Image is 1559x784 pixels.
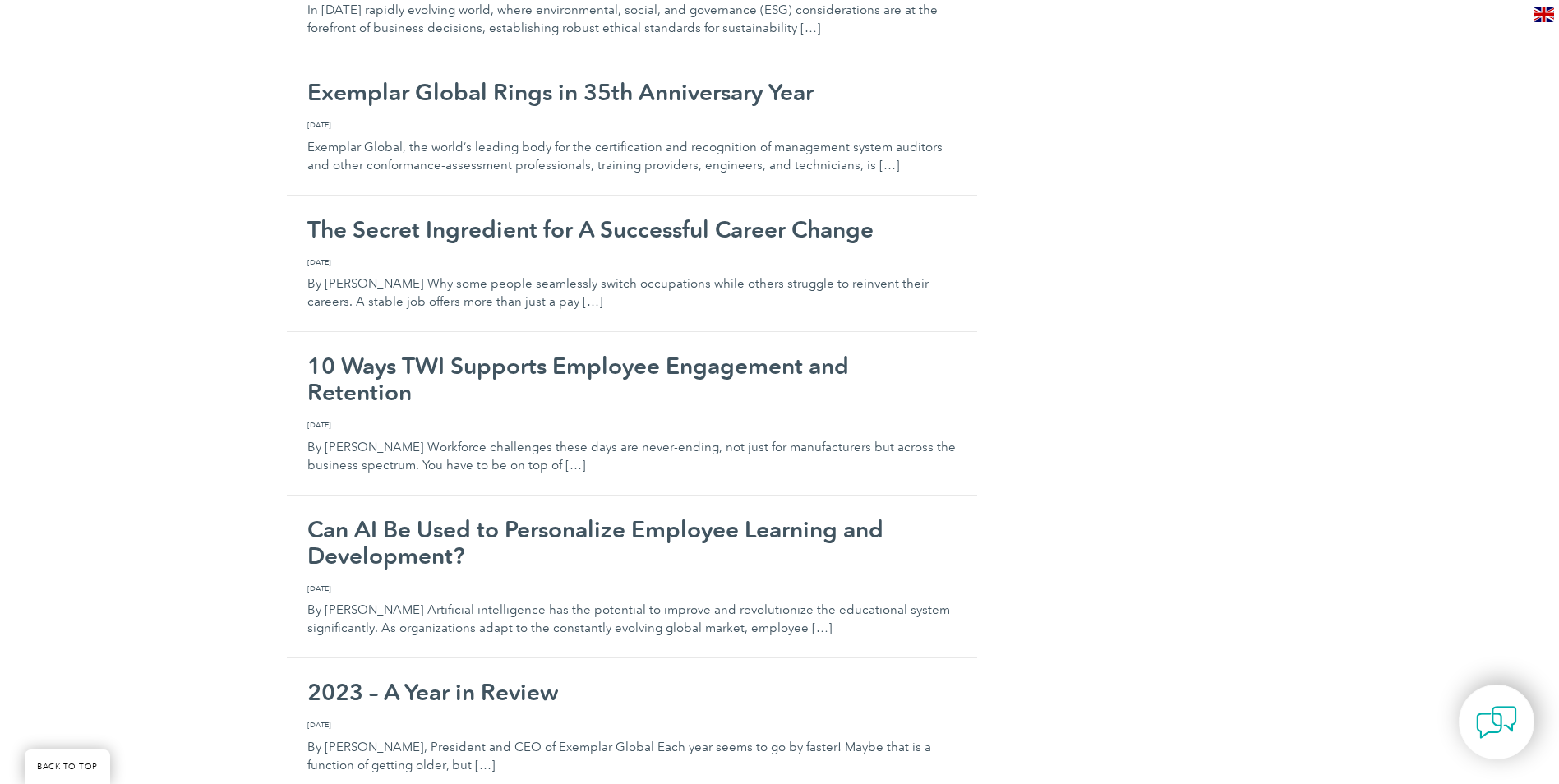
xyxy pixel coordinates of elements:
[307,583,957,594] span: [DATE]
[307,256,957,268] span: [DATE]
[307,719,957,731] span: [DATE]
[307,119,957,174] p: Exemplar Global, the world’s leading body for the certification and recognition of management sys...
[287,196,977,333] a: The Secret Ingredient for A Successful Career Change [DATE] By [PERSON_NAME] Why some people seam...
[307,256,957,311] p: By [PERSON_NAME] Why some people seamlessly switch occupations while others struggle to reinvent ...
[307,419,957,474] p: By [PERSON_NAME] Workforce challenges these days are never-ending, not just for manufacturers but...
[307,79,957,105] h2: Exemplar Global Rings in 35th Anniversary Year
[307,516,957,569] h2: Can AI Be Used to Personalize Employee Learning and Development?
[307,119,957,131] span: [DATE]
[307,719,957,774] p: By [PERSON_NAME], President and CEO of Exemplar Global Each year seems to go by faster! Maybe tha...
[25,749,110,784] a: BACK TO TOP
[307,419,957,431] span: [DATE]
[287,332,977,496] a: 10 Ways TWI Supports Employee Engagement and Retention [DATE] By [PERSON_NAME] Workforce challeng...
[1534,7,1554,22] img: en
[1476,702,1517,743] img: contact-chat.png
[287,58,977,196] a: Exemplar Global Rings in 35th Anniversary Year [DATE] Exemplar Global, the world’s leading body f...
[287,496,977,659] a: Can AI Be Used to Personalize Employee Learning and Development? [DATE] By [PERSON_NAME] Artifici...
[307,216,957,242] h2: The Secret Ingredient for A Successful Career Change
[307,583,957,638] p: By [PERSON_NAME] Artificial intelligence has the potential to improve and revolutionize the educa...
[307,679,957,705] h2: 2023 – A Year in Review
[307,353,957,405] h2: 10 Ways TWI Supports Employee Engagement and Retention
